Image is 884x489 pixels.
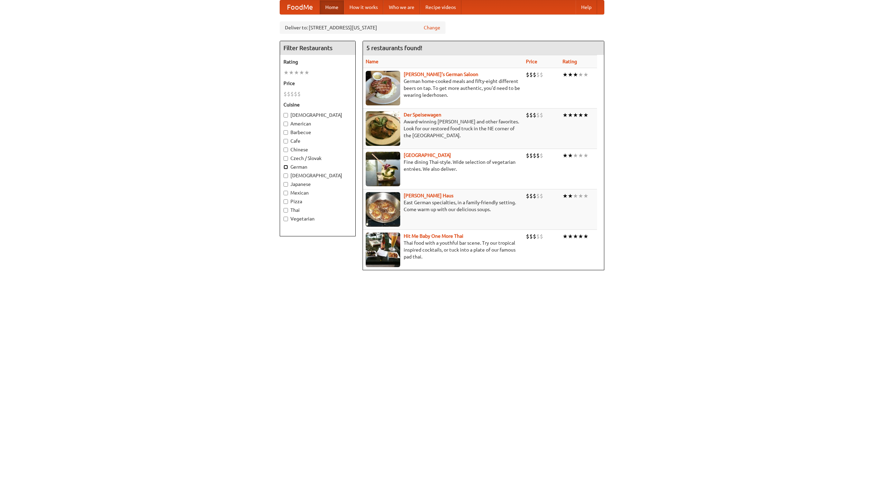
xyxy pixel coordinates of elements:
li: ★ [563,71,568,78]
input: Czech / Slovak [284,156,288,161]
li: ★ [568,152,573,159]
input: Cafe [284,139,288,143]
a: [GEOGRAPHIC_DATA] [404,152,451,158]
li: $ [536,152,540,159]
li: ★ [583,152,588,159]
li: $ [526,233,529,240]
a: Rating [563,59,577,64]
li: $ [540,233,543,240]
li: $ [284,90,287,98]
input: Thai [284,208,288,213]
li: $ [533,192,536,200]
li: ★ [578,111,583,119]
li: ★ [583,192,588,200]
li: $ [533,233,536,240]
input: Japanese [284,182,288,187]
a: Der Speisewagen [404,112,441,117]
h5: Rating [284,58,352,65]
li: $ [290,90,294,98]
label: [DEMOGRAPHIC_DATA] [284,112,352,119]
a: How it works [344,0,383,14]
li: $ [540,152,543,159]
li: $ [526,111,529,119]
a: Help [576,0,597,14]
img: speisewagen.jpg [366,111,400,146]
li: ★ [568,71,573,78]
label: Thai [284,207,352,214]
p: Thai food with a youthful bar scene. Try our tropical inspired cocktails, or tuck into a plate of... [366,239,520,260]
p: Fine dining Thai-style. Wide selection of vegetarian entrées. We also deliver. [366,159,520,172]
li: $ [529,152,533,159]
li: ★ [563,152,568,159]
li: ★ [568,233,573,240]
input: [DEMOGRAPHIC_DATA] [284,113,288,117]
p: German home-cooked meals and fifty-eight different beers on tap. To get more authentic, you'd nee... [366,78,520,98]
a: Name [366,59,378,64]
li: $ [540,71,543,78]
li: ★ [578,233,583,240]
label: Barbecue [284,129,352,136]
h5: Cuisine [284,101,352,108]
li: ★ [583,111,588,119]
li: $ [526,192,529,200]
li: ★ [578,192,583,200]
li: $ [540,111,543,119]
p: Award-winning [PERSON_NAME] and other favorites. Look for our restored food truck in the NE corne... [366,118,520,139]
img: satay.jpg [366,152,400,186]
input: Vegetarian [284,217,288,221]
label: Mexican [284,189,352,196]
li: ★ [583,233,588,240]
li: ★ [573,111,578,119]
li: ★ [304,69,309,76]
li: ★ [289,69,294,76]
label: German [284,163,352,170]
a: Home [320,0,344,14]
li: $ [297,90,301,98]
li: ★ [573,71,578,78]
label: Czech / Slovak [284,155,352,162]
a: Hit Me Baby One More Thai [404,233,463,239]
li: ★ [573,192,578,200]
li: ★ [299,69,304,76]
li: ★ [294,69,299,76]
a: FoodMe [280,0,320,14]
a: [PERSON_NAME] Haus [404,193,453,198]
p: East German specialties, in a family-friendly setting. Come warm up with our delicious soups. [366,199,520,213]
input: American [284,122,288,126]
li: $ [287,90,290,98]
li: $ [536,192,540,200]
li: ★ [583,71,588,78]
li: ★ [563,111,568,119]
li: ★ [573,152,578,159]
input: [DEMOGRAPHIC_DATA] [284,173,288,178]
li: ★ [573,233,578,240]
li: ★ [578,152,583,159]
a: [PERSON_NAME]'s German Saloon [404,72,478,77]
li: $ [529,192,533,200]
input: Chinese [284,148,288,152]
li: $ [533,152,536,159]
li: ★ [578,71,583,78]
li: $ [540,192,543,200]
input: German [284,165,288,169]
label: Cafe [284,138,352,144]
label: American [284,120,352,127]
label: [DEMOGRAPHIC_DATA] [284,172,352,179]
li: $ [526,152,529,159]
label: Vegetarian [284,215,352,222]
a: Change [424,24,440,31]
label: Chinese [284,146,352,153]
li: ★ [563,233,568,240]
li: $ [533,71,536,78]
img: kohlhaus.jpg [366,192,400,227]
img: esthers.jpg [366,71,400,105]
li: $ [536,71,540,78]
a: Recipe videos [420,0,461,14]
a: Price [526,59,537,64]
input: Pizza [284,199,288,204]
li: $ [529,111,533,119]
